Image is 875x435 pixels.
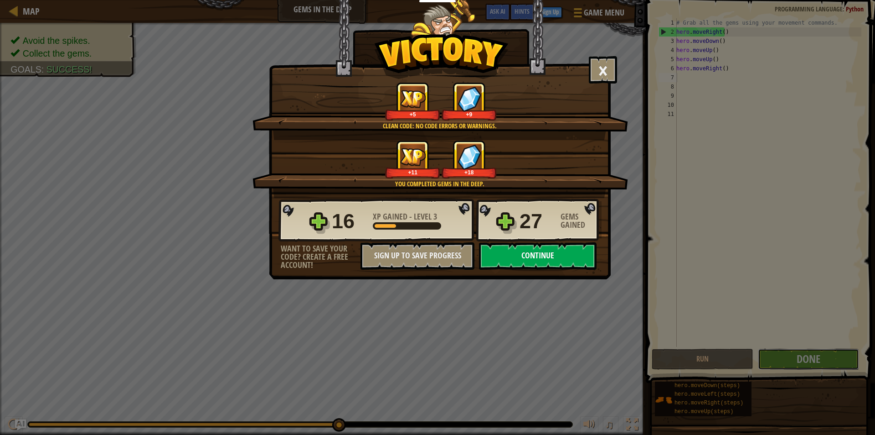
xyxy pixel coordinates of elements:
[373,211,409,222] span: XP Gained
[479,242,597,270] button: Continue
[412,211,433,222] span: Level
[387,169,438,176] div: +11
[332,207,367,236] div: 16
[373,213,437,221] div: -
[589,56,617,84] button: ×
[296,121,583,131] div: Clean code: no code errors or warnings.
[400,148,426,166] img: XP Gained
[296,179,583,189] div: You completed Gems in the Deep.
[400,90,426,108] img: XP Gained
[561,213,602,229] div: Gems Gained
[458,86,481,111] img: Gems Gained
[374,34,509,79] img: Victory
[458,144,481,169] img: Gems Gained
[433,211,437,222] span: 3
[443,169,495,176] div: +18
[387,111,438,118] div: +5
[281,245,360,269] div: Want to save your code? Create a free account!
[520,207,555,236] div: 27
[443,111,495,118] div: +9
[360,242,474,270] button: Sign Up to Save Progress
